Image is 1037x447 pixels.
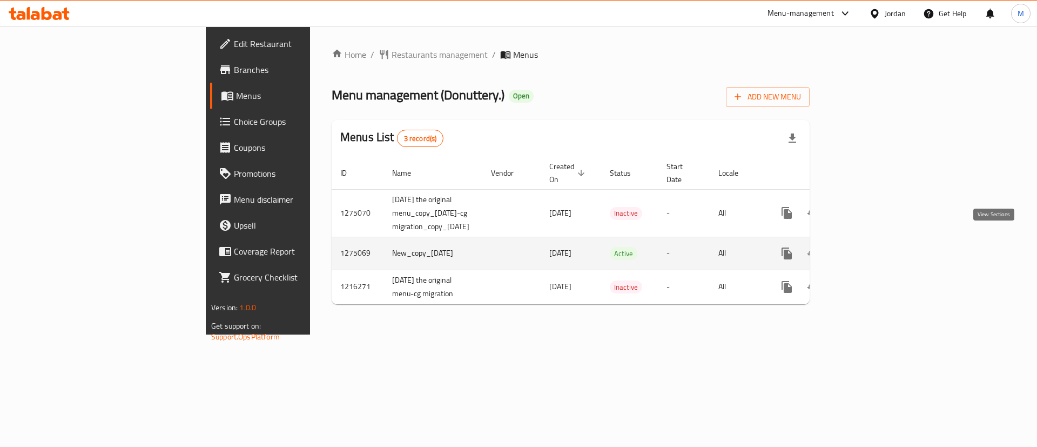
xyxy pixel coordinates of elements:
[210,83,379,109] a: Menus
[332,83,504,107] span: Menu management ( Donuttery. )
[234,193,371,206] span: Menu disclaimer
[236,89,371,102] span: Menus
[234,167,371,180] span: Promotions
[710,237,765,270] td: All
[210,109,379,135] a: Choice Groups
[774,241,800,266] button: more
[211,301,238,315] span: Version:
[549,246,571,260] span: [DATE]
[658,270,710,304] td: -
[800,241,826,266] button: Change Status
[774,274,800,300] button: more
[234,141,371,154] span: Coupons
[765,157,886,190] th: Actions
[211,319,261,333] span: Get support on:
[211,330,280,344] a: Support.OpsPlatform
[340,129,443,147] h2: Menus List
[666,160,697,186] span: Start Date
[718,166,752,179] span: Locale
[383,270,482,304] td: [DATE] the original menu-cg migration
[383,189,482,237] td: [DATE] the original menu_copy_[DATE]-cg migration_copy_[DATE]
[779,125,805,151] div: Export file
[610,166,645,179] span: Status
[800,200,826,226] button: Change Status
[509,91,534,101] span: Open
[726,87,810,107] button: Add New Menu
[610,207,642,220] div: Inactive
[210,57,379,83] a: Branches
[549,160,588,186] span: Created On
[210,31,379,57] a: Edit Restaurant
[239,301,256,315] span: 1.0.0
[234,115,371,128] span: Choice Groups
[210,135,379,161] a: Coupons
[398,134,443,144] span: 3 record(s)
[234,219,371,232] span: Upsell
[340,166,361,179] span: ID
[509,90,534,103] div: Open
[658,237,710,270] td: -
[610,281,642,293] span: Inactive
[234,63,371,76] span: Branches
[1018,8,1024,19] span: M
[774,200,800,226] button: more
[885,8,906,19] div: Jordan
[210,238,379,264] a: Coverage Report
[234,245,371,258] span: Coverage Report
[710,189,765,237] td: All
[210,212,379,238] a: Upsell
[210,186,379,212] a: Menu disclaimer
[549,279,571,293] span: [DATE]
[710,270,765,304] td: All
[332,157,886,304] table: enhanced table
[735,90,801,104] span: Add New Menu
[800,274,826,300] button: Change Status
[397,130,444,147] div: Total records count
[392,166,425,179] span: Name
[392,48,488,61] span: Restaurants management
[549,206,571,220] span: [DATE]
[210,264,379,290] a: Grocery Checklist
[383,237,482,270] td: New_copy_[DATE]
[491,166,528,179] span: Vendor
[513,48,538,61] span: Menus
[767,7,834,20] div: Menu-management
[210,161,379,186] a: Promotions
[379,48,488,61] a: Restaurants management
[332,48,810,61] nav: breadcrumb
[492,48,496,61] li: /
[610,281,642,293] div: Inactive
[234,37,371,50] span: Edit Restaurant
[610,248,637,260] span: Active
[234,271,371,284] span: Grocery Checklist
[610,207,642,219] span: Inactive
[658,189,710,237] td: -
